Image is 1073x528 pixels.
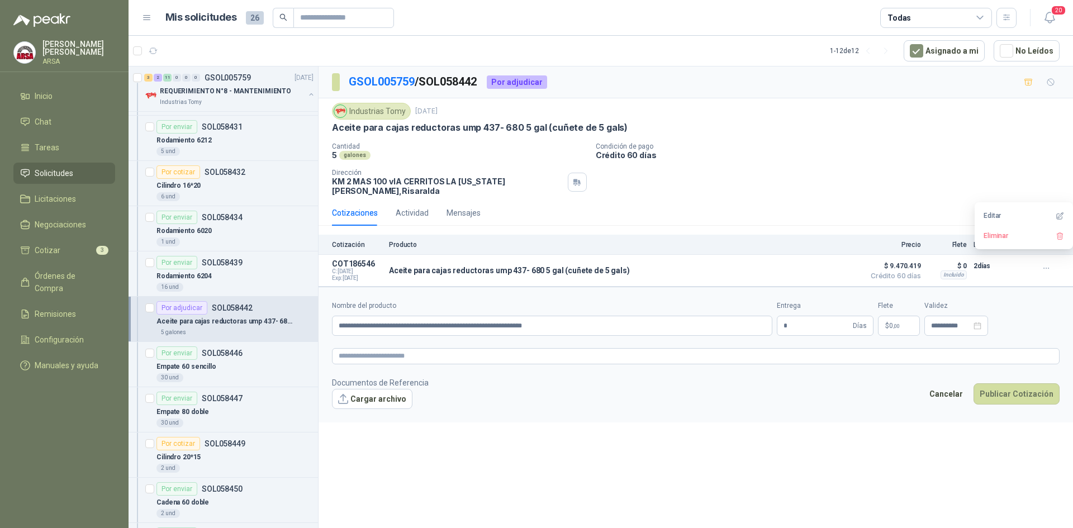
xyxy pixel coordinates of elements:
span: 3 [96,246,108,255]
span: Cotizar [35,244,60,256]
span: Inicio [35,90,53,102]
p: SOL058449 [205,440,245,448]
a: Licitaciones [13,188,115,210]
p: Aceite para cajas reductoras ump 437- 680 5 gal (cuñete de 5 gals) [389,266,630,275]
div: Incluido [941,270,967,279]
span: $ [885,322,889,329]
p: Cilindro 20*15 [156,452,201,463]
a: Por cotizarSOL058432Cilindro 16*206 und [129,161,318,206]
a: Chat [13,111,115,132]
span: search [279,13,287,21]
a: Cotizar3 [13,240,115,261]
label: Validez [924,301,988,311]
a: Por enviarSOL058431Rodamiento 62125 und [129,116,318,161]
p: Cilindro 16*20 [156,180,201,191]
span: Chat [35,116,51,128]
a: Remisiones [13,303,115,325]
div: Por enviar [156,392,197,405]
div: Por adjudicar [156,301,207,315]
span: Crédito 60 días [865,273,921,279]
div: Por enviar [156,120,197,134]
button: Editar [979,207,1069,225]
p: SOL058432 [205,168,245,176]
img: Company Logo [144,89,158,102]
span: 26 [246,11,264,25]
p: Empate 60 sencillo [156,361,216,372]
div: 1 - 12 de 12 [830,42,895,60]
div: 3 [144,74,153,82]
p: Crédito 60 días [596,150,1069,160]
div: galones [339,151,371,160]
div: Por cotizar [156,165,200,179]
p: Cotización [332,241,382,249]
div: Industrias Tomy [332,103,411,120]
p: KM 2 MAS 100 vIA CERRITOS LA [US_STATE] [PERSON_NAME] , Risaralda [332,177,563,196]
p: Precio [865,241,921,249]
div: 5 galones [156,328,191,337]
div: 0 [173,74,181,82]
a: Por cotizarSOL058449Cilindro 20*152 und [129,432,318,478]
div: 5 und [156,147,180,156]
div: 6 und [156,192,180,201]
button: Publicar Cotización [974,383,1060,405]
p: [PERSON_NAME] [PERSON_NAME] [42,40,115,56]
div: 2 und [156,464,180,473]
div: Todas [887,12,911,24]
p: SOL058431 [202,123,243,131]
div: Por enviar [156,346,197,360]
span: ,00 [893,323,900,329]
a: Inicio [13,85,115,107]
img: Company Logo [334,105,346,117]
label: Flete [878,301,920,311]
div: Por adjudicar [487,75,547,89]
p: Cadena 60 doble [156,497,209,508]
a: 3 2 11 0 0 0 GSOL005759[DATE] Company LogoREQUERIMIENTO N°8 - MANTENIMIENTOIndustrias Tomy [144,71,316,107]
p: SOL058446 [202,349,243,357]
div: 2 und [156,509,180,518]
p: SOL058447 [202,394,243,402]
span: Días [853,316,867,335]
a: Por enviarSOL058439Rodamiento 620416 und [129,251,318,297]
a: Solicitudes [13,163,115,184]
button: Eliminar [979,227,1069,245]
span: C: [DATE] [332,268,382,275]
button: Asignado a mi [904,40,985,61]
a: Por enviarSOL058434Rodamiento 60201 und [129,206,318,251]
p: Dirección [332,169,563,177]
span: Configuración [35,334,84,346]
a: Por enviarSOL058450Cadena 60 doble2 und [129,478,318,523]
a: Por enviarSOL058446Empate 60 sencillo30 und [129,342,318,387]
p: Aceite para cajas reductoras ump 437- 680 5 gal (cuñete de 5 gals) [156,316,296,327]
p: [DATE] [295,73,314,83]
p: / SOL058442 [349,73,478,91]
a: Por enviarSOL058447Empate 80 doble30 und [129,387,318,432]
a: Negociaciones [13,214,115,235]
span: Tareas [35,141,59,154]
div: 16 und [156,283,183,292]
p: Rodamiento 6204 [156,271,212,282]
p: $ 0 [928,259,967,273]
p: SOL058450 [202,485,243,493]
div: 1 und [156,237,180,246]
p: GSOL005759 [205,74,251,82]
a: Tareas [13,137,115,158]
p: Industrias Tomy [160,98,202,107]
p: $ 0,00 [878,316,920,336]
span: Remisiones [35,308,76,320]
h1: Mis solicitudes [165,9,237,26]
div: 2 [154,74,162,82]
span: Negociaciones [35,218,86,231]
span: Licitaciones [35,193,76,205]
button: Cancelar [923,383,969,405]
span: Exp: [DATE] [332,275,382,282]
p: SOL058434 [202,213,243,221]
label: Nombre del producto [332,301,772,311]
p: Flete [928,241,967,249]
p: Aceite para cajas reductoras ump 437- 680 5 gal (cuñete de 5 gals) [332,122,628,134]
a: Órdenes de Compra [13,265,115,299]
a: GSOL005759 [349,75,415,88]
p: Cantidad [332,142,587,150]
label: Entrega [777,301,873,311]
span: 0 [889,322,900,329]
span: Solicitudes [35,167,73,179]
